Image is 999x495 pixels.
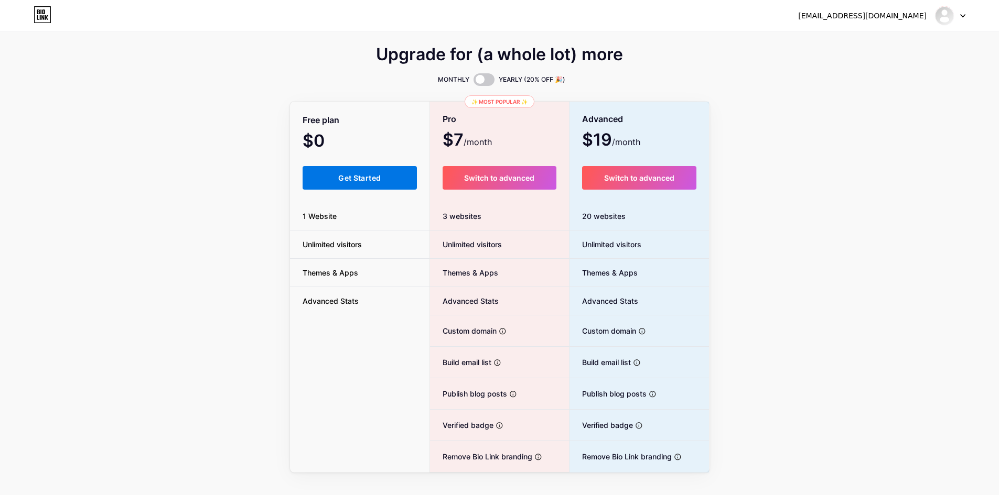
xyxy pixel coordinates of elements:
span: Advanced Stats [570,295,638,306]
span: Custom domain [430,325,497,336]
span: YEARLY (20% OFF 🎉) [499,74,565,85]
span: Unlimited visitors [570,239,641,250]
span: Unlimited visitors [430,239,502,250]
img: littledoggyrescue [934,6,954,26]
span: Publish blog posts [430,388,507,399]
span: Remove Bio Link branding [570,451,672,462]
span: Themes & Apps [290,267,371,278]
span: Remove Bio Link branding [430,451,532,462]
button: Get Started [303,166,417,190]
button: Switch to advanced [443,166,556,190]
span: $19 [582,134,640,148]
span: Verified badge [430,420,493,431]
span: Upgrade for (a whole lot) more [376,48,623,61]
div: [EMAIL_ADDRESS][DOMAIN_NAME] [798,10,927,21]
span: Advanced [582,110,623,128]
span: Switch to advanced [464,173,534,182]
span: Free plan [303,111,339,129]
span: $7 [443,134,492,148]
span: Switch to advanced [604,173,674,182]
span: Custom domain [570,325,636,336]
span: Advanced Stats [290,295,371,306]
span: Pro [443,110,456,128]
span: /month [464,136,492,148]
span: 1 Website [290,211,349,222]
div: 20 websites [570,202,710,230]
div: ✨ Most popular ✨ [465,95,534,108]
button: Switch to advanced [582,166,697,190]
span: Build email list [430,357,491,368]
span: /month [612,136,640,148]
span: Advanced Stats [430,295,499,306]
span: MONTHLY [438,74,469,85]
span: Themes & Apps [430,267,498,278]
span: Get Started [338,173,381,182]
span: Unlimited visitors [290,239,374,250]
span: Build email list [570,357,631,368]
span: Verified badge [570,420,633,431]
div: 3 websites [430,202,569,230]
span: $0 [303,135,353,149]
span: Themes & Apps [570,267,638,278]
span: Publish blog posts [570,388,647,399]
